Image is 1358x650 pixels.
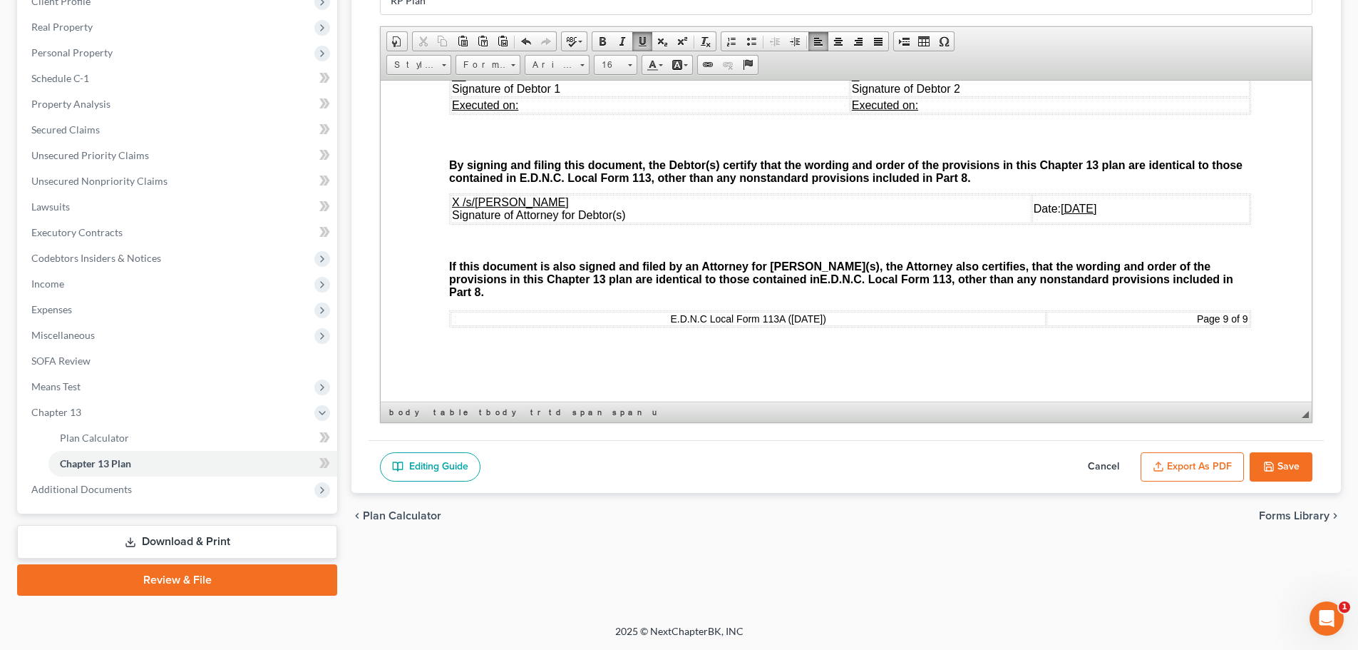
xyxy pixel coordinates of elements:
a: Download & Print [17,525,337,559]
a: Unlink [718,56,738,74]
a: span element [570,405,608,420]
a: Bold [592,32,612,51]
a: Spell Checker [562,32,587,51]
span: Unsecured Priority Claims [31,149,149,161]
a: Editing Guide [380,452,480,482]
a: Styles [386,55,451,75]
span: Income [31,278,64,290]
span: Executory Contracts [31,226,123,238]
a: tbody element [476,405,526,420]
span: Expenses [31,303,72,315]
a: Increase Indent [785,32,805,51]
a: Secured Claims [20,117,337,143]
a: Insert Page Break for Printing [894,32,914,51]
a: Review & File [17,564,337,596]
a: Italic [612,32,632,51]
a: Format [456,55,520,75]
i: chevron_left [351,510,363,522]
a: Redo [536,32,556,51]
span: Signature of Attorney for Debtor(s) [71,128,245,141]
a: Cut [413,32,433,51]
span: Plan Calculator [60,432,129,444]
a: Property Analysis [20,91,337,117]
span: Schedule C-1 [31,72,89,84]
a: Schedule C-1 [20,66,337,91]
a: Table [914,32,934,51]
span: Real Property [31,21,93,33]
span: SOFA Review [31,355,91,367]
button: Save [1250,452,1312,482]
span: Chapter 13 Plan [60,457,131,469]
div: 2025 © NextChapterBK, INC [273,624,1086,650]
u: [DATE] [680,122,716,134]
span: Unsecured Nonpriority Claims [31,175,168,187]
a: Align Left [808,32,828,51]
a: Anchor [738,56,758,74]
span: Property Analysis [31,98,110,110]
span: Date: [653,122,716,134]
a: SOFA Review [20,348,337,374]
a: Undo [516,32,536,51]
u: X /s/[PERSON_NAME] [71,116,188,128]
a: 16 [594,55,637,75]
button: Cancel [1072,452,1135,482]
button: Export as PDF [1141,452,1244,482]
a: Plan Calculator [48,425,337,451]
a: Unsecured Nonpriority Claims [20,168,337,194]
a: Center [828,32,848,51]
a: Decrease Indent [765,32,785,51]
button: chevron_left Plan Calculator [351,510,441,522]
a: td element [546,405,568,420]
a: body element [386,405,429,420]
span: 16 [595,56,623,74]
a: Subscript [652,32,672,51]
iframe: Intercom live chat [1310,601,1344,636]
a: Justify [868,32,888,51]
a: Insert/Remove Bulleted List [741,32,761,51]
span: Arial [525,56,575,74]
span: Chapter 13 [31,406,81,418]
button: Forms Library chevron_right [1259,510,1341,522]
a: Superscript [672,32,692,51]
a: Insert Special Character [934,32,954,51]
a: Link [698,56,718,74]
a: Document Properties [387,32,407,51]
span: Page 9 of 9 [816,233,868,244]
iframe: Rich Text Editor, document-ckeditor [381,81,1312,402]
span: Executed on: [71,19,138,31]
span: Forms Library [1259,510,1329,522]
a: Unsecured Priority Claims [20,143,337,168]
span: 1 [1339,601,1350,613]
a: Remove Format [696,32,716,51]
span: Means Test [31,380,81,392]
a: Lawsuits [20,194,337,220]
a: Executory Contracts [20,220,337,245]
span: Codebtors Insiders & Notices [31,252,161,264]
a: Underline [632,32,652,51]
a: Chapter 13 Plan [48,451,337,477]
span: Additional Documents [31,483,132,495]
a: Paste as plain text [473,32,493,51]
span: Plan Calculator [363,510,441,522]
span: Lawsuits [31,200,70,213]
a: Paste from Word [493,32,513,51]
a: u element [649,405,658,420]
a: Text Color [642,56,667,74]
a: span element [609,405,648,420]
a: Arial [525,55,590,75]
span: Miscellaneous [31,329,95,341]
a: Paste [453,32,473,51]
span: Personal Property [31,46,113,59]
strong: E.D.N.C. Local Form 113, other than any nonstandard provisions included in Part 8. [68,193,853,218]
span: Secured Claims [31,123,100,136]
a: Background Color [667,56,692,74]
span: Styles [387,56,437,74]
span: Format [456,56,506,74]
a: table element [431,405,475,420]
a: Align Right [848,32,868,51]
span: E.D.N.C Local Form 113A ([DATE]) [290,233,446,244]
a: tr element [528,405,545,420]
b: By signing and filing this document, the Debtor(s) certify that the wording and order of the prov... [68,78,862,103]
strong: If this document is also signed and filed by an Attorney for [PERSON_NAME](s), the Attorney also ... [68,180,830,205]
span: Executed on: [471,19,537,31]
